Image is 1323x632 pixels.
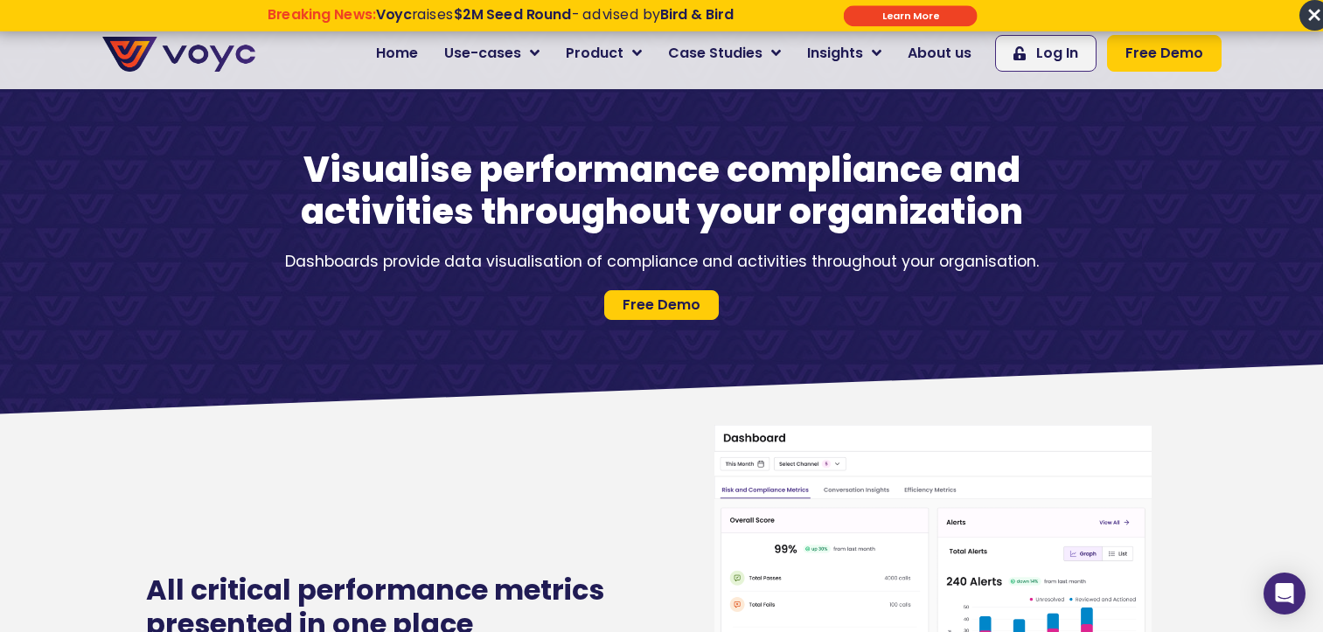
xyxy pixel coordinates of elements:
a: Log In [995,35,1097,72]
strong: $2M Seed Round [454,4,571,24]
div: Open Intercom Messenger [1264,573,1306,615]
span: About us [908,43,971,64]
strong: Voyc [375,4,411,24]
a: About us [895,36,985,71]
div: Dashboards provide data visualisation of compliance and activities throughout your organisation. [268,250,1055,273]
span: Case Studies [668,43,762,64]
span: raises - advised by [375,4,733,24]
a: Free Demo [604,290,719,320]
div: Breaking News: Voyc raises $2M Seed Round - advised by Bird & Bird [196,6,804,39]
span: Insights [807,43,863,64]
span: Home [376,43,418,64]
img: voyc-full-logo [102,37,255,72]
div: Submit [843,5,977,26]
strong: Breaking News: [267,4,375,24]
a: Case Studies [655,36,794,71]
h1: Visualise performance compliance and activities throughout your organization [268,149,1055,233]
a: Insights [794,36,895,71]
span: Free Demo [623,298,700,312]
span: Log In [1036,43,1078,64]
a: Product [553,36,655,71]
span: Free Demo [1125,43,1203,64]
span: Use-cases [444,43,521,64]
strong: Bird & Bird [659,4,733,24]
a: Home [363,36,431,71]
span: Product [566,43,623,64]
a: Free Demo [1107,35,1222,72]
a: Use-cases [431,36,553,71]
